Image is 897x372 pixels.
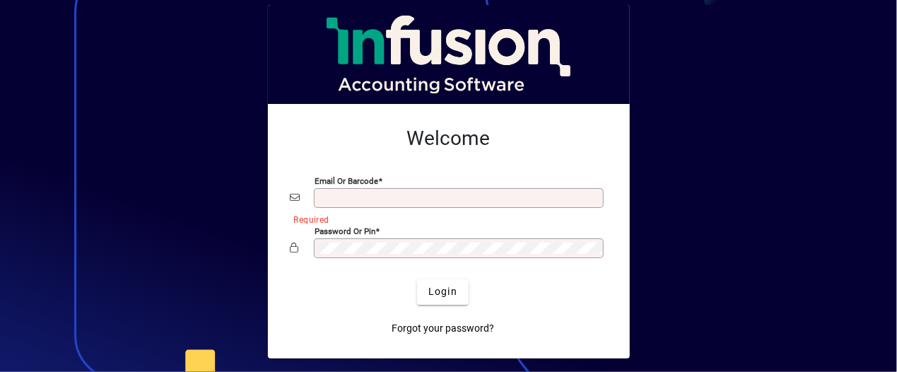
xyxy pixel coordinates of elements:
[315,175,378,185] mat-label: Email or Barcode
[417,279,469,305] button: Login
[428,284,457,299] span: Login
[291,127,607,151] h2: Welcome
[315,226,375,236] mat-label: Password or Pin
[392,321,494,336] span: Forgot your password?
[294,211,596,226] mat-error: Required
[386,316,500,342] a: Forgot your password?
